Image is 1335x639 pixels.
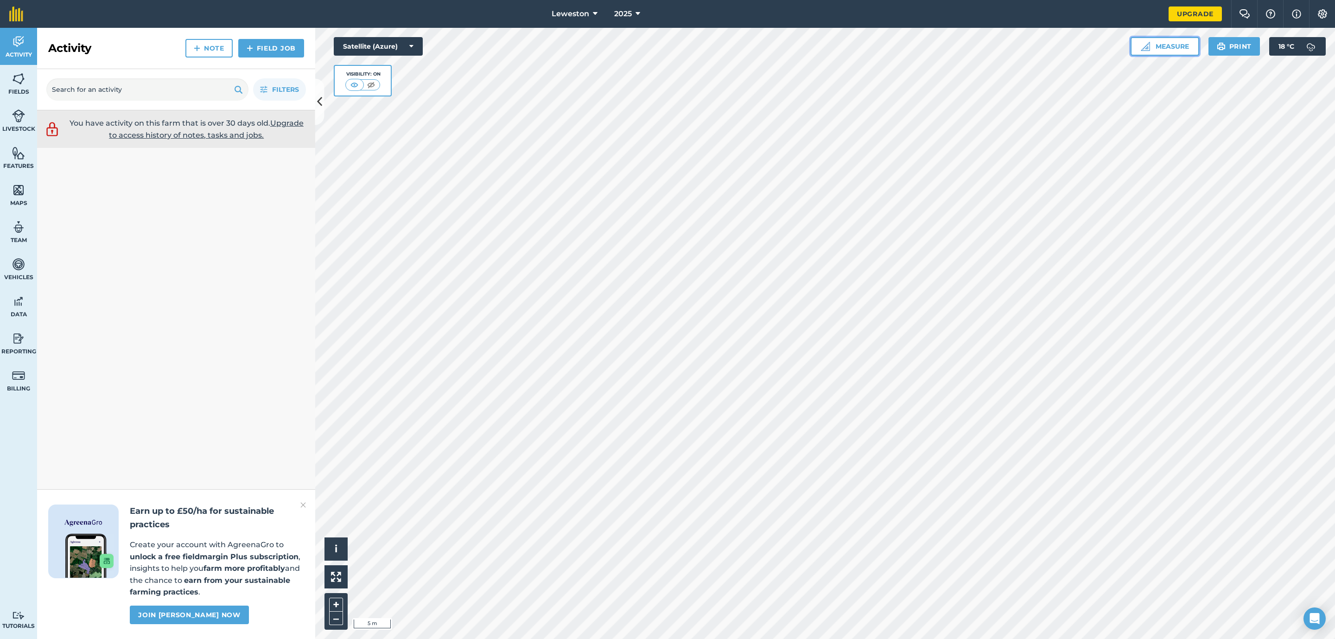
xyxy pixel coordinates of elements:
[329,598,343,612] button: +
[614,8,632,19] span: 2025
[194,43,200,54] img: svg+xml;base64,PHN2ZyB4bWxucz0iaHR0cDovL3d3dy53My5vcmcvMjAwMC9zdmciIHdpZHRoPSIxNCIgaGVpZ2h0PSIyNC...
[345,70,381,78] div: Visibility: On
[109,119,304,140] a: Upgrade to access history of notes, tasks and jobs.
[247,43,253,54] img: svg+xml;base64,PHN2ZyB4bWxucz0iaHR0cDovL3d3dy53My5vcmcvMjAwMC9zdmciIHdpZHRoPSIxNCIgaGVpZ2h0PSIyNC...
[329,612,343,625] button: –
[1131,37,1199,56] button: Measure
[12,332,25,345] img: svg+xml;base64,PD94bWwgdmVyc2lvbj0iMS4wIiBlbmNvZGluZz0idXRmLTgiPz4KPCEtLSBHZW5lcmF0b3I6IEFkb2JlIE...
[12,611,25,620] img: svg+xml;base64,PD94bWwgdmVyc2lvbj0iMS4wIiBlbmNvZGluZz0idXRmLTgiPz4KPCEtLSBHZW5lcmF0b3I6IEFkb2JlIE...
[1265,9,1276,19] img: A question mark icon
[272,84,299,95] span: Filters
[130,505,304,531] h2: Earn up to £50/ha for sustainable practices
[12,146,25,160] img: svg+xml;base64,PHN2ZyB4bWxucz0iaHR0cDovL3d3dy53My5vcmcvMjAwMC9zdmciIHdpZHRoPSI1NiIgaGVpZ2h0PSI2MC...
[349,80,360,89] img: svg+xml;base64,PHN2ZyB4bWxucz0iaHR0cDovL3d3dy53My5vcmcvMjAwMC9zdmciIHdpZHRoPSI1MCIgaGVpZ2h0PSI0MC...
[1239,9,1250,19] img: Two speech bubbles overlapping with the left bubble in the forefront
[203,564,285,573] strong: farm more profitably
[1317,9,1328,19] img: A cog icon
[1292,8,1301,19] img: svg+xml;base64,PHN2ZyB4bWxucz0iaHR0cDovL3d3dy53My5vcmcvMjAwMC9zdmciIHdpZHRoPSIxNyIgaGVpZ2h0PSIxNy...
[12,294,25,308] img: svg+xml;base64,PD94bWwgdmVyc2lvbj0iMS4wIiBlbmNvZGluZz0idXRmLTgiPz4KPCEtLSBHZW5lcmF0b3I6IEFkb2JlIE...
[46,78,248,101] input: Search for an activity
[1278,37,1294,56] span: 18 ° C
[1302,37,1320,56] img: svg+xml;base64,PD94bWwgdmVyc2lvbj0iMS4wIiBlbmNvZGluZz0idXRmLTgiPz4KPCEtLSBHZW5lcmF0b3I6IEFkb2JlIE...
[65,117,308,141] p: You have activity on this farm that is over 30 days old.
[1208,37,1260,56] button: Print
[1169,6,1222,21] a: Upgrade
[1269,37,1326,56] button: 18 °C
[130,576,290,597] strong: earn from your sustainable farming practices
[1141,42,1150,51] img: Ruler icon
[48,41,91,56] h2: Activity
[12,72,25,86] img: svg+xml;base64,PHN2ZyB4bWxucz0iaHR0cDovL3d3dy53My5vcmcvMjAwMC9zdmciIHdpZHRoPSI1NiIgaGVpZ2h0PSI2MC...
[44,121,60,138] img: svg+xml;base64,PD94bWwgdmVyc2lvbj0iMS4wIiBlbmNvZGluZz0idXRmLTgiPz4KPCEtLSBHZW5lcmF0b3I6IEFkb2JlIE...
[300,499,306,511] img: svg+xml;base64,PHN2ZyB4bWxucz0iaHR0cDovL3d3dy53My5vcmcvMjAwMC9zdmciIHdpZHRoPSIyMiIgaGVpZ2h0PSIzMC...
[253,78,306,101] button: Filters
[12,220,25,234] img: svg+xml;base64,PD94bWwgdmVyc2lvbj0iMS4wIiBlbmNvZGluZz0idXRmLTgiPz4KPCEtLSBHZW5lcmF0b3I6IEFkb2JlIE...
[12,109,25,123] img: svg+xml;base64,PD94bWwgdmVyc2lvbj0iMS4wIiBlbmNvZGluZz0idXRmLTgiPz4KPCEtLSBHZW5lcmF0b3I6IEFkb2JlIE...
[234,84,243,95] img: svg+xml;base64,PHN2ZyB4bWxucz0iaHR0cDovL3d3dy53My5vcmcvMjAwMC9zdmciIHdpZHRoPSIxOSIgaGVpZ2h0PSIyNC...
[238,39,304,58] a: Field Job
[1217,41,1226,52] img: svg+xml;base64,PHN2ZyB4bWxucz0iaHR0cDovL3d3dy53My5vcmcvMjAwMC9zdmciIHdpZHRoPSIxOSIgaGVpZ2h0PSIyNC...
[331,572,341,582] img: Four arrows, one pointing top left, one top right, one bottom right and the last bottom left
[130,606,248,624] a: Join [PERSON_NAME] now
[335,543,337,555] span: i
[12,183,25,197] img: svg+xml;base64,PHN2ZyB4bWxucz0iaHR0cDovL3d3dy53My5vcmcvMjAwMC9zdmciIHdpZHRoPSI1NiIgaGVpZ2h0PSI2MC...
[65,534,114,578] img: Screenshot of the Gro app
[324,537,348,561] button: i
[9,6,23,21] img: fieldmargin Logo
[12,369,25,383] img: svg+xml;base64,PD94bWwgdmVyc2lvbj0iMS4wIiBlbmNvZGluZz0idXRmLTgiPz4KPCEtLSBHZW5lcmF0b3I6IEFkb2JlIE...
[12,257,25,271] img: svg+xml;base64,PD94bWwgdmVyc2lvbj0iMS4wIiBlbmNvZGluZz0idXRmLTgiPz4KPCEtLSBHZW5lcmF0b3I6IEFkb2JlIE...
[130,552,299,561] strong: unlock a free fieldmargin Plus subscription
[12,35,25,49] img: svg+xml;base64,PD94bWwgdmVyc2lvbj0iMS4wIiBlbmNvZGluZz0idXRmLTgiPz4KPCEtLSBHZW5lcmF0b3I6IEFkb2JlIE...
[552,8,589,19] span: Leweston
[185,39,233,58] a: Note
[334,37,423,56] button: Satellite (Azure)
[365,80,377,89] img: svg+xml;base64,PHN2ZyB4bWxucz0iaHR0cDovL3d3dy53My5vcmcvMjAwMC9zdmciIHdpZHRoPSI1MCIgaGVpZ2h0PSI0MC...
[130,539,304,598] p: Create your account with AgreenaGro to , insights to help you and the chance to .
[1303,607,1326,630] div: Open Intercom Messenger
